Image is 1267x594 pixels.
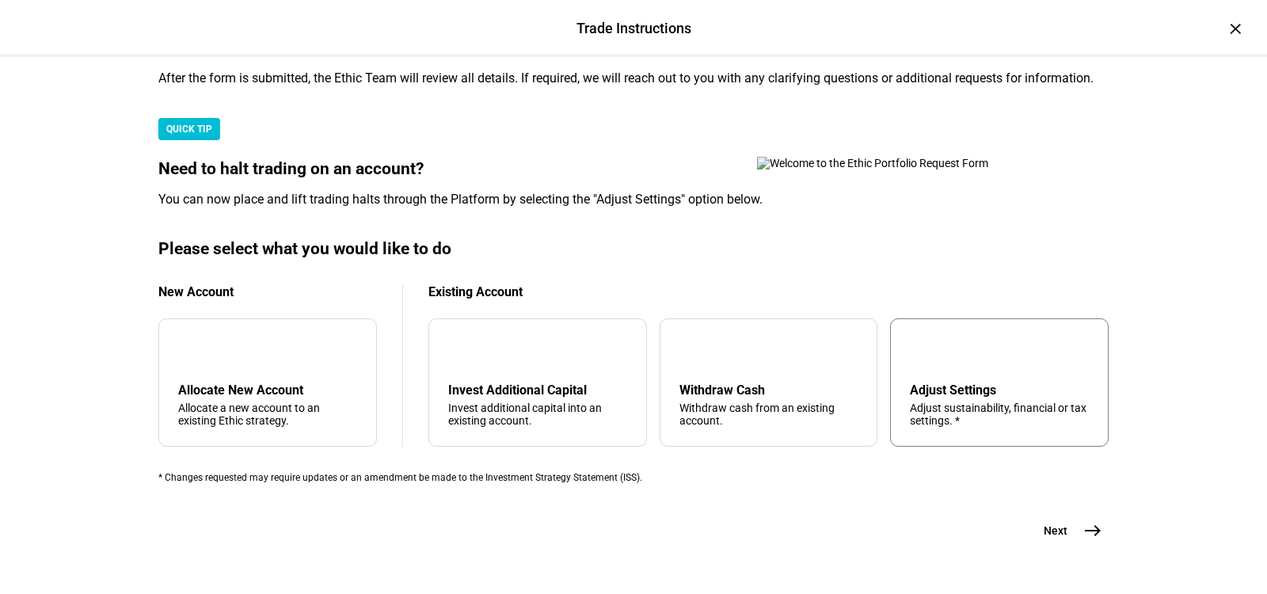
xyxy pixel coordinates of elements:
div: Invest Additional Capital [448,383,627,398]
div: Adjust Settings [910,383,1089,398]
mat-icon: arrow_downward [451,341,470,360]
div: Existing Account [428,284,1109,299]
div: Need to halt trading on an account? [158,159,1109,179]
img: Welcome to the Ethic Portfolio Request Form [757,157,1042,169]
div: After the form is submitted, the Ethic Team will review all details. If required, we will reach o... [158,70,1109,86]
span: Next [1044,523,1067,539]
div: Invest additional capital into an existing account. [448,402,627,427]
div: New Account [158,284,377,299]
div: You can now place and lift trading halts through the Platform by selecting the "Adjust Settings" ... [158,192,1109,208]
div: Trade Instructions [576,18,691,39]
div: Withdraw cash from an existing account. [679,402,858,427]
div: × [1223,16,1248,41]
div: QUICK TIP [158,118,220,140]
div: Allocate New Account [178,383,357,398]
mat-icon: add [181,341,200,360]
mat-icon: east [1083,521,1102,540]
div: Adjust sustainability, financial or tax settings. * [910,402,1089,427]
div: Withdraw Cash [679,383,858,398]
div: * Changes requested may require updates or an amendment be made to the Investment Strategy Statem... [158,472,1109,483]
div: Allocate a new account to an existing Ethic strategy. [178,402,357,427]
button: Next [1025,515,1109,546]
div: Please select what you would like to do [158,239,1109,259]
mat-icon: arrow_upward [683,341,702,360]
mat-icon: tune [910,338,935,364]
